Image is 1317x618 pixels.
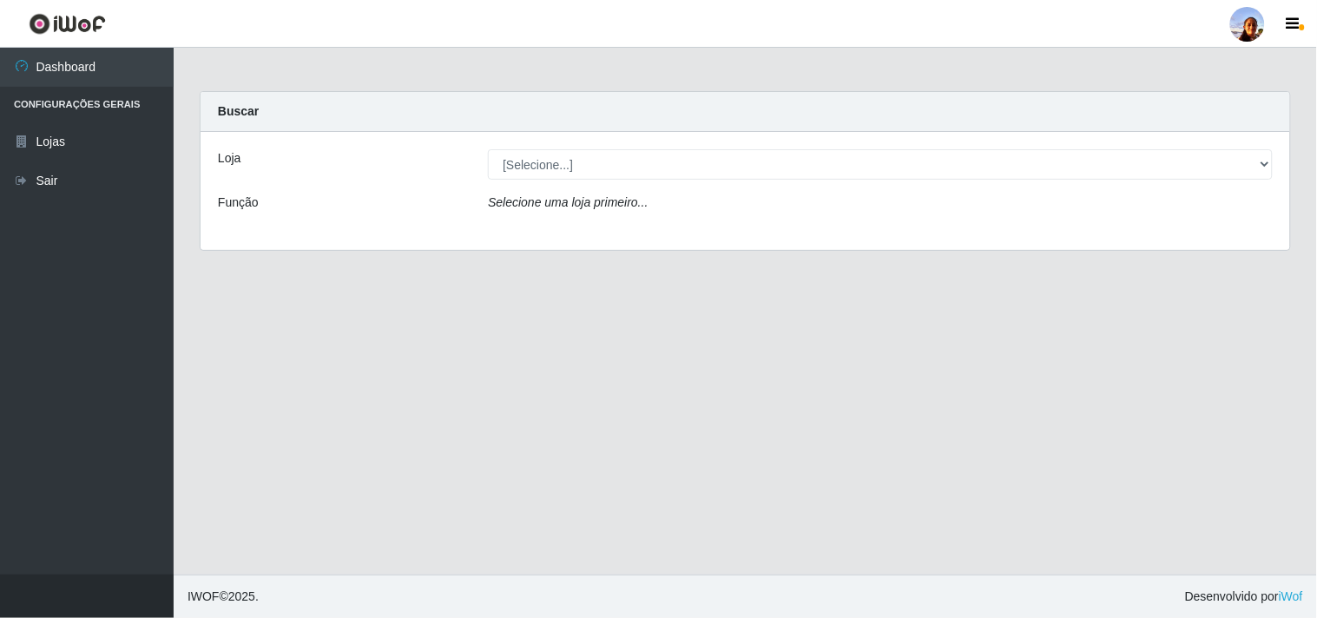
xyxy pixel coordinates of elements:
[218,194,259,212] label: Função
[218,104,259,118] strong: Buscar
[188,588,259,606] span: © 2025 .
[218,149,240,168] label: Loja
[188,589,220,603] span: IWOF
[1279,589,1303,603] a: iWof
[29,13,106,35] img: CoreUI Logo
[488,195,648,209] i: Selecione uma loja primeiro...
[1185,588,1303,606] span: Desenvolvido por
